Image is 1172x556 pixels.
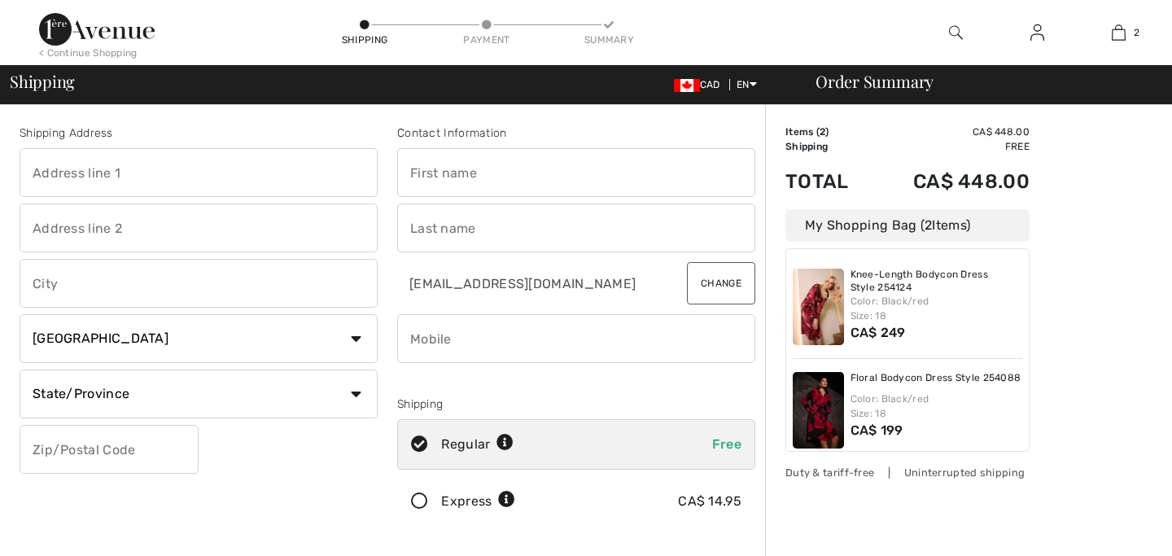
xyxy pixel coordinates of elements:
[678,492,741,511] div: CA$ 14.95
[397,125,755,142] div: Contact Information
[796,73,1162,90] div: Order Summary
[785,209,1030,242] div: My Shopping Bag ( Items)
[871,139,1030,154] td: Free
[20,204,378,252] input: Address line 2
[871,154,1030,209] td: CA$ 448.00
[793,372,844,449] img: Floral Bodycon Dress Style 254088
[737,79,757,90] span: EN
[687,262,755,304] button: Change
[20,148,378,197] input: Address line 1
[1030,23,1044,42] img: My Info
[1017,23,1057,43] a: Sign In
[851,392,1023,421] div: Color: Black/red Size: 18
[397,148,755,197] input: First name
[674,79,700,92] img: Canadian Dollar
[820,126,825,138] span: 2
[340,33,389,47] div: Shipping
[712,436,741,452] span: Free
[1134,25,1139,40] span: 2
[39,46,138,60] div: < Continue Shopping
[584,33,633,47] div: Summary
[851,422,903,438] span: CA$ 199
[39,13,155,46] img: 1ère Avenue
[851,294,1023,323] div: Color: Black/red Size: 18
[397,204,755,252] input: Last name
[20,125,378,142] div: Shipping Address
[785,139,871,154] td: Shipping
[20,425,199,474] input: Zip/Postal Code
[949,23,963,42] img: search the website
[674,79,727,90] span: CAD
[441,435,514,454] div: Regular
[851,269,1023,294] a: Knee-Length Bodycon Dress Style 254124
[851,372,1021,385] a: Floral Bodycon Dress Style 254088
[785,465,1030,480] div: Duty & tariff-free | Uninterrupted shipping
[397,259,666,308] input: E-mail
[397,396,755,413] div: Shipping
[1112,23,1126,42] img: My Bag
[785,125,871,139] td: Items ( )
[793,269,844,345] img: Knee-Length Bodycon Dress Style 254124
[462,33,511,47] div: Payment
[871,125,1030,139] td: CA$ 448.00
[1078,23,1158,42] a: 2
[441,492,515,511] div: Express
[10,73,75,90] span: Shipping
[20,259,378,308] input: City
[397,314,755,363] input: Mobile
[851,325,906,340] span: CA$ 249
[785,154,871,209] td: Total
[925,217,932,233] span: 2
